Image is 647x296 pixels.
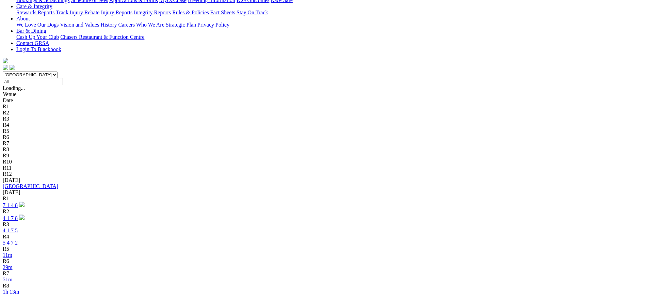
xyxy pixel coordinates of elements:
a: Cash Up Your Club [16,34,59,40]
a: Integrity Reports [134,10,171,15]
a: Track Injury Rebate [56,10,99,15]
a: 11m [3,252,12,258]
a: Strategic Plan [166,22,196,28]
div: R8 [3,146,644,153]
div: R4 [3,122,644,128]
div: R2 [3,110,644,116]
div: R5 [3,246,644,252]
a: Fact Sheets [210,10,235,15]
div: Date [3,97,644,104]
a: We Love Our Dogs [16,22,59,28]
img: play-circle.svg [19,215,25,220]
div: [DATE] [3,177,644,183]
a: Vision and Values [60,22,99,28]
div: R5 [3,128,644,134]
div: Bar & Dining [16,34,644,40]
a: Who We Are [136,22,164,28]
div: R10 [3,159,644,165]
div: R4 [3,234,644,240]
a: Privacy Policy [197,22,229,28]
div: R7 [3,140,644,146]
div: R1 [3,196,644,202]
div: Care & Integrity [16,10,644,16]
div: R12 [3,171,644,177]
a: 29m [3,264,12,270]
a: [GEOGRAPHIC_DATA] [3,183,58,189]
a: About [16,16,30,21]
a: Login To Blackbook [16,46,61,52]
img: logo-grsa-white.png [3,58,8,63]
a: Stay On Track [237,10,268,15]
a: History [100,22,117,28]
div: R1 [3,104,644,110]
span: Loading... [3,85,25,91]
div: R9 [3,153,644,159]
a: Bar & Dining [16,28,46,34]
div: Venue [3,91,644,97]
input: Select date [3,78,63,85]
div: R3 [3,221,644,228]
a: 4 1 7 8 [3,215,18,221]
div: R11 [3,165,644,171]
div: R8 [3,283,644,289]
a: 7 1 4 8 [3,202,18,208]
a: Careers [118,22,135,28]
a: Chasers Restaurant & Function Centre [60,34,144,40]
div: [DATE] [3,189,644,196]
img: twitter.svg [10,65,15,70]
a: Contact GRSA [16,40,49,46]
div: R7 [3,270,644,277]
img: facebook.svg [3,65,8,70]
a: Injury Reports [101,10,132,15]
a: Stewards Reports [16,10,54,15]
a: Care & Integrity [16,3,52,9]
a: 1h 13m [3,289,19,295]
div: R6 [3,258,644,264]
a: 51m [3,277,12,282]
div: R2 [3,208,644,215]
div: R3 [3,116,644,122]
img: play-circle.svg [19,202,25,207]
div: About [16,22,644,28]
a: 5 4 7 2 [3,240,18,246]
div: R6 [3,134,644,140]
a: Rules & Policies [172,10,209,15]
a: 4 1 7 5 [3,228,18,233]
